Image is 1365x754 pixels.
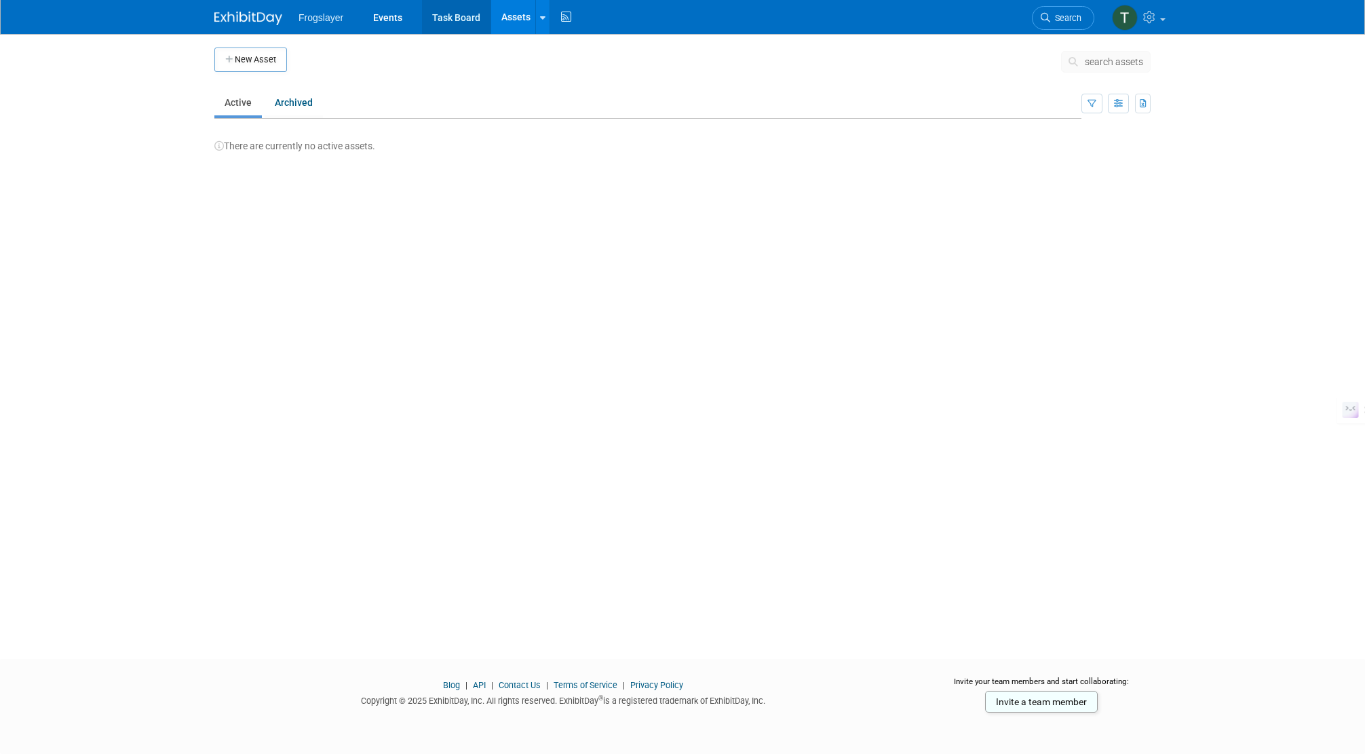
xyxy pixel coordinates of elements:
[214,12,282,25] img: ExhibitDay
[214,692,912,707] div: Copyright © 2025 ExhibitDay, Inc. All rights reserved. ExhibitDay is a registered trademark of Ex...
[1112,5,1138,31] img: Tim Scott
[554,680,617,690] a: Terms of Service
[630,680,683,690] a: Privacy Policy
[214,126,1151,153] div: There are currently no active assets.
[299,12,343,23] span: Frogslayer
[932,676,1151,696] div: Invite your team members and start collaborating:
[499,680,541,690] a: Contact Us
[214,48,287,72] button: New Asset
[1032,6,1094,30] a: Search
[443,680,460,690] a: Blog
[488,680,497,690] span: |
[473,680,486,690] a: API
[598,694,603,702] sup: ®
[1050,13,1081,23] span: Search
[1085,56,1143,67] span: search assets
[1061,51,1151,73] button: search assets
[619,680,628,690] span: |
[985,691,1098,713] a: Invite a team member
[214,90,262,115] a: Active
[543,680,552,690] span: |
[265,90,323,115] a: Archived
[462,680,471,690] span: |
